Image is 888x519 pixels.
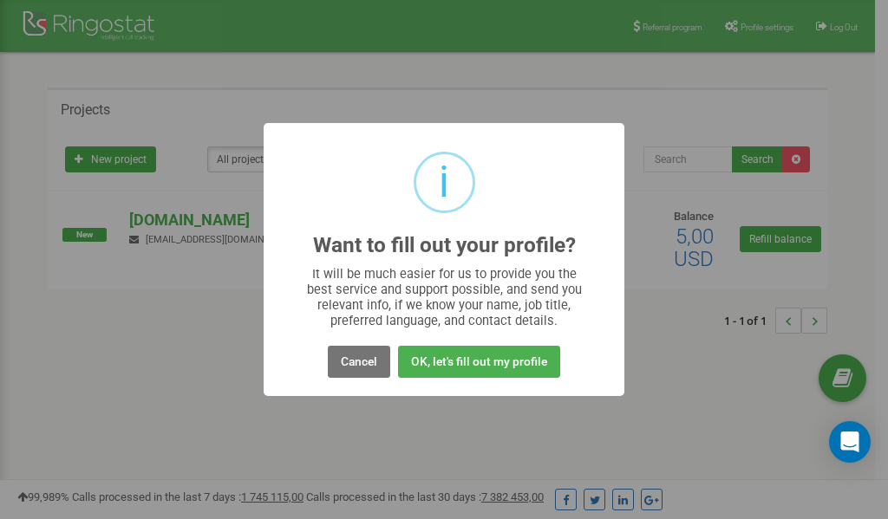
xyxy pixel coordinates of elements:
[298,266,591,328] div: It will be much easier for us to provide you the best service and support possible, and send you ...
[829,421,871,463] div: Open Intercom Messenger
[398,346,560,378] button: OK, let's fill out my profile
[439,154,449,211] div: i
[313,234,576,257] h2: Want to fill out your profile?
[328,346,390,378] button: Cancel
